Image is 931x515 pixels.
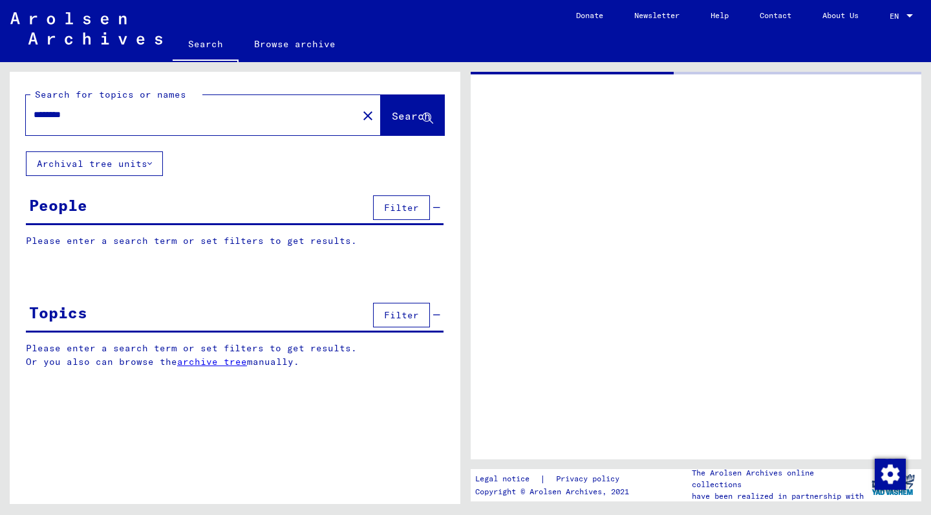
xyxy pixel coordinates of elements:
div: Topics [29,301,87,324]
img: Change consent [875,459,906,490]
a: Privacy policy [546,472,635,486]
p: have been realized in partnership with [692,490,865,502]
span: Filter [384,309,419,321]
p: The Arolsen Archives online collections [692,467,865,490]
button: Clear [355,102,381,128]
img: Arolsen_neg.svg [10,12,162,45]
a: Search [173,28,239,62]
button: Archival tree units [26,151,163,176]
a: Browse archive [239,28,351,60]
div: People [29,193,87,217]
img: yv_logo.png [869,468,917,501]
p: Please enter a search term or set filters to get results. Or you also can browse the manually. [26,342,444,369]
p: Please enter a search term or set filters to get results. [26,234,444,248]
a: archive tree [177,356,247,367]
div: Change consent [874,458,905,489]
p: Copyright © Arolsen Archives, 2021 [475,486,635,498]
div: | [475,472,635,486]
mat-icon: close [360,108,376,124]
span: EN [890,12,904,21]
button: Filter [373,303,430,327]
span: Search [392,109,431,122]
button: Search [381,95,444,135]
button: Filter [373,195,430,220]
a: Legal notice [475,472,540,486]
span: Filter [384,202,419,214]
mat-label: Search for topics or names [35,89,186,100]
